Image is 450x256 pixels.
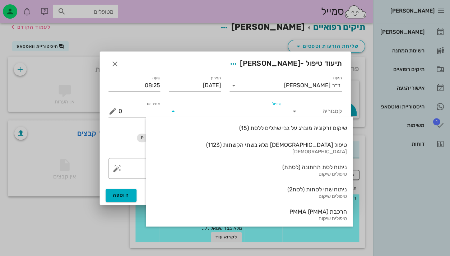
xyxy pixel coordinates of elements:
div: ניתוח שתי לסתות (לסת2) [152,186,347,193]
span: P [140,134,143,142]
label: תאריך [209,75,221,81]
label: שעה [152,75,161,81]
button: מחיר ₪ appended action [108,107,117,116]
div: טיפול [DEMOGRAPHIC_DATA] מלא בשתי הקשתות (1123) [152,141,347,148]
span: תיעוד טיפול - [227,57,342,70]
button: הוספה [106,189,137,202]
span: הוספה [113,192,130,198]
div: [DEMOGRAPHIC_DATA] [152,149,347,155]
div: שיקום זרקוניה מוברג על גבי שתלים ללסת (15) [152,125,347,131]
div: הרכבת PMMA (PMMA) [152,208,347,215]
span: [PERSON_NAME] [240,59,300,68]
label: מחיר ₪ [147,101,161,107]
div: טיפולים שיקום [152,216,347,222]
div: טיפולים שיקום [152,194,347,200]
div: ד״ר [PERSON_NAME] [284,82,340,89]
div: ניתוח לסת תחתונה (לסתת) [152,164,347,171]
div: תיעודד״ר [PERSON_NAME] [229,80,342,91]
div: טיפולים שיקום [152,171,347,177]
label: תיעוד [332,75,342,81]
label: טיפול [272,101,281,107]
